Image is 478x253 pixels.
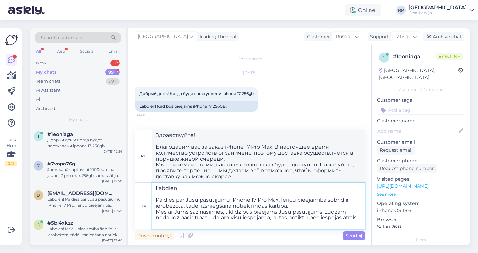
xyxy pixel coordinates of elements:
[110,60,120,66] div: 9
[37,222,40,227] span: 5
[107,47,121,56] div: Email
[102,208,122,213] div: [DATE] 12:46
[152,183,365,229] textarea: Labdien! Paldies par Jūsu pasūtījumu iPhone 17 Pro Max. Ierīču pieejamība šobrīd ir ierobežota, t...
[139,91,254,96] span: Добрый день! Когда будет поступлени iphone 17 256gb
[377,146,415,155] div: Request email
[394,33,411,40] span: Latvian
[79,47,95,56] div: Socials
[36,105,55,112] div: Archived
[142,200,146,212] div: lv
[135,101,258,112] div: Labdien! Kad būs pieejams iPhone 17 256GB?
[377,200,465,207] p: Operating system
[377,207,465,214] p: iPhone OS 18.6
[47,190,116,196] span: dubradj@gmail.com
[5,34,18,46] img: Askly Logo
[36,87,60,94] div: AI Assistant
[393,53,436,61] div: # 1eoniaga
[377,183,429,189] a: [URL][DOMAIN_NAME]
[38,134,39,139] span: 1
[377,127,457,135] input: Add name
[141,150,147,162] div: ru
[408,10,467,15] div: iDeal Latvija
[377,139,465,146] p: Customer email
[47,167,122,179] div: Jums sanāk aptuveni 1000euro par jauno 17 pro max 256gb samaksāt ja jūs nododat telefonu lai saņe...
[345,4,381,16] div: Online
[135,70,365,76] div: [DATE]
[5,161,17,166] div: 2 / 3
[105,69,120,76] div: 99+
[102,179,122,184] div: [DATE] 12:50
[436,53,463,60] span: Online
[197,33,237,40] div: leading the chat
[35,47,42,56] div: All
[37,163,40,168] span: 7
[423,32,464,41] div: Archive chat
[152,130,365,182] textarea: Здравствуйте! Благодарим вас за заказ iPhone 17 Pro Max. В настоящее время количество устройств о...
[47,137,122,149] div: Добрый день! Когда будет поступлени iphone 17 256gb
[377,164,437,173] div: Request phone number
[408,5,467,10] div: [GEOGRAPHIC_DATA]
[102,149,122,154] div: [DATE] 12:56
[47,226,122,238] div: Labdien! Ierīču pieejamība šobrīd ir ierobežota, tādēļ izsniegšana notiek rindas kārtībā. Mēs ar ...
[69,117,87,123] span: My chats
[377,223,465,230] p: Safari 26.0
[304,33,330,40] div: Customer
[5,137,17,166] div: Look Here
[37,193,40,198] span: d
[47,161,75,167] span: #7vapa76g
[346,233,362,239] span: Send
[36,69,57,76] div: My chats
[377,157,465,164] p: Customer phone
[138,33,188,40] span: [GEOGRAPHIC_DATA]
[47,196,122,208] div: Labdien! Paldies par Jūsu pasūtījumu iPhone 17 Pro. Ierīču pieejamība šobrīd ir ierobežota, tādēļ...
[137,112,161,117] span: 12:56
[377,87,465,93] div: Customer information
[41,34,83,41] span: Search customers
[47,220,73,226] span: #5bl4xkzz
[377,117,465,124] p: Customer name
[377,176,465,183] p: Visited pages
[47,131,73,137] span: #1eoniaga
[377,216,465,223] p: Browser
[368,33,389,40] div: Support
[106,78,120,85] div: 99+
[135,56,365,62] div: Chat started
[408,5,474,15] a: [GEOGRAPHIC_DATA]iDeal Latvija
[377,191,465,197] p: See more ...
[377,105,465,115] input: Add a tag
[377,237,465,243] div: Extra
[377,97,465,104] p: Customer tags
[55,47,66,56] div: Web
[36,60,46,66] div: New
[336,33,353,40] span: Russian
[396,6,406,15] div: RP
[102,238,122,243] div: [DATE] 12:46
[379,67,458,81] div: [GEOGRAPHIC_DATA], [GEOGRAPHIC_DATA]
[135,231,174,240] div: Private note
[383,55,385,60] span: 1
[36,78,60,85] div: Team chats
[36,96,42,103] div: All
